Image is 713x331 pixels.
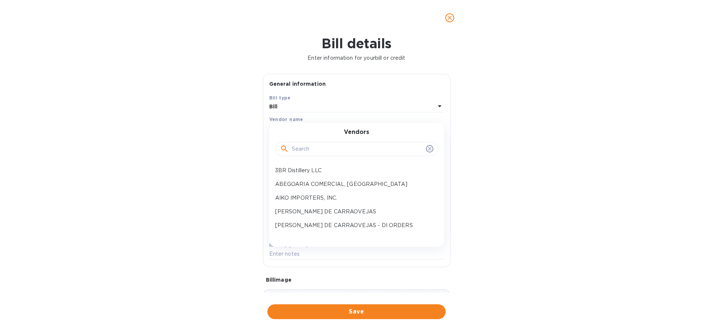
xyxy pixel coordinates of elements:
[269,249,444,260] input: Enter notes
[275,222,432,229] p: [PERSON_NAME] DE CARRAOVEJAS - DI ORDERS
[266,276,447,284] p: Bill image
[269,95,291,101] b: Bill type
[441,9,459,27] button: close
[269,81,326,87] b: General information
[275,208,432,216] p: [PERSON_NAME] DE CARRAOVEJAS
[344,129,369,136] h3: Vendors
[269,104,278,109] b: Bill
[275,180,432,188] p: ABEGOARIA COMERCIAL, [GEOGRAPHIC_DATA]
[269,243,308,248] label: Notes (optional)
[273,307,440,316] span: Save
[275,167,432,174] p: 3BR Distillery LLC
[269,124,321,132] p: Select vendor name
[292,144,423,155] input: Search
[269,117,303,122] b: Vendor name
[6,36,707,51] h1: Bill details
[6,54,707,62] p: Enter information for your bill or credit
[267,304,446,319] button: Save
[275,194,432,202] p: AIKO IMPORTERS, INC.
